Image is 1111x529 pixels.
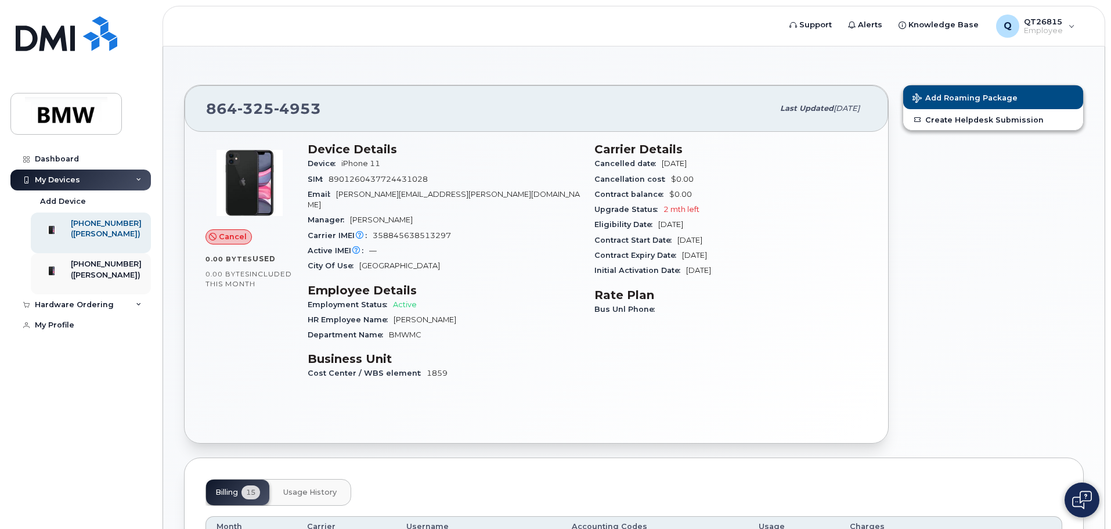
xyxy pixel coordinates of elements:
[427,369,448,377] span: 1859
[308,369,427,377] span: Cost Center / WBS element
[677,236,702,244] span: [DATE]
[389,330,421,339] span: BMWMC
[308,261,359,270] span: City Of Use
[205,270,250,278] span: 0.00 Bytes
[215,148,284,218] img: iPhone_11.jpg
[308,352,580,366] h3: Business Unit
[594,175,671,183] span: Cancellation cost
[903,85,1083,109] button: Add Roaming Package
[682,251,707,260] span: [DATE]
[1072,491,1092,509] img: Open chat
[393,300,417,309] span: Active
[274,100,321,117] span: 4953
[283,488,337,497] span: Usage History
[308,246,369,255] span: Active IMEI
[669,190,692,199] span: $0.00
[912,93,1018,105] span: Add Roaming Package
[594,266,686,275] span: Initial Activation Date
[594,159,662,168] span: Cancelled date
[350,215,413,224] span: [PERSON_NAME]
[308,159,341,168] span: Device
[308,330,389,339] span: Department Name
[359,261,440,270] span: [GEOGRAPHIC_DATA]
[308,231,373,240] span: Carrier IMEI
[394,315,456,324] span: [PERSON_NAME]
[219,231,247,242] span: Cancel
[205,255,252,263] span: 0.00 Bytes
[663,205,699,214] span: 2 mth left
[308,300,393,309] span: Employment Status
[206,100,321,117] span: 864
[903,109,1083,130] a: Create Helpdesk Submission
[329,175,428,183] span: 8901260437724431028
[341,159,380,168] span: iPhone 11
[594,305,661,314] span: Bus Unl Phone
[594,205,663,214] span: Upgrade Status
[308,315,394,324] span: HR Employee Name
[308,190,336,199] span: Email
[594,236,677,244] span: Contract Start Date
[237,100,274,117] span: 325
[308,142,580,156] h3: Device Details
[308,175,329,183] span: SIM
[686,266,711,275] span: [DATE]
[252,254,276,263] span: used
[671,175,694,183] span: $0.00
[308,190,580,209] span: [PERSON_NAME][EMAIL_ADDRESS][PERSON_NAME][DOMAIN_NAME]
[658,220,683,229] span: [DATE]
[594,220,658,229] span: Eligibility Date
[662,159,687,168] span: [DATE]
[373,231,451,240] span: 358845638513297
[594,142,867,156] h3: Carrier Details
[834,104,860,113] span: [DATE]
[594,251,682,260] span: Contract Expiry Date
[594,288,867,302] h3: Rate Plan
[594,190,669,199] span: Contract balance
[308,215,350,224] span: Manager
[780,104,834,113] span: Last updated
[369,246,377,255] span: —
[308,283,580,297] h3: Employee Details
